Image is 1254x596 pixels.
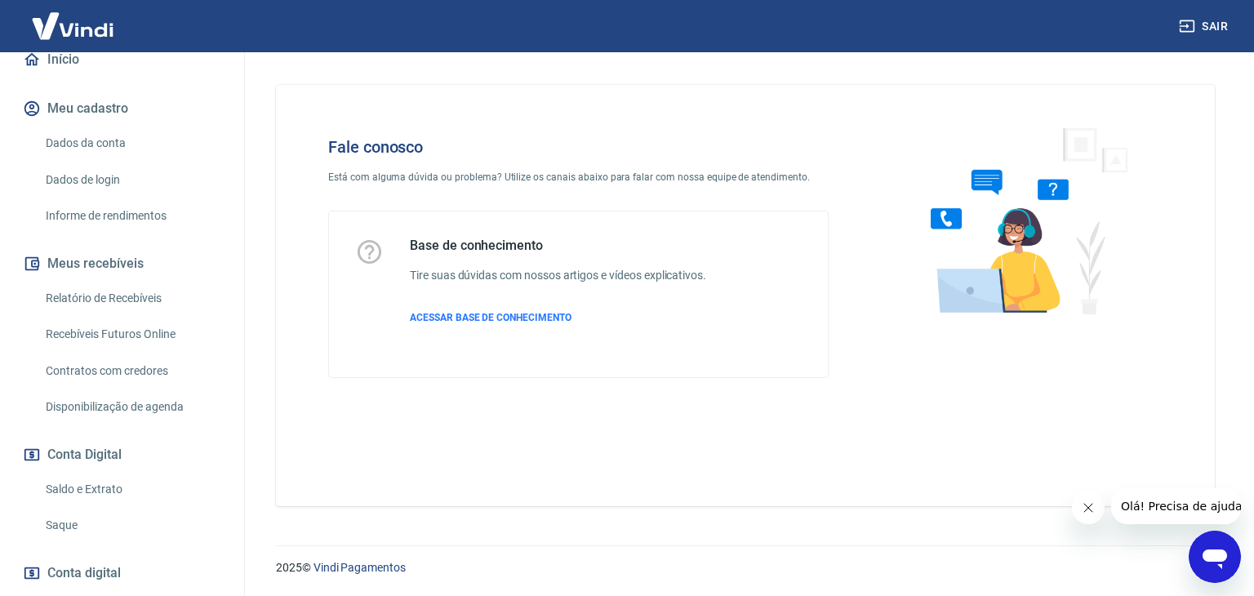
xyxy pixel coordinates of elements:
[39,318,225,351] a: Recebíveis Futuros Online
[313,561,406,574] a: Vindi Pagamentos
[10,11,137,24] span: Olá! Precisa de ajuda?
[1176,11,1234,42] button: Sair
[328,170,829,185] p: Está com alguma dúvida ou problema? Utilize os canais abaixo para falar com nossa equipe de atend...
[328,137,829,157] h4: Fale conosco
[39,509,225,542] a: Saque
[1072,491,1105,524] iframe: Fechar mensagem
[410,312,571,323] span: ACESSAR BASE DE CONHECIMENTO
[20,91,225,127] button: Meu cadastro
[39,473,225,506] a: Saldo e Extrato
[39,127,225,160] a: Dados da conta
[39,199,225,233] a: Informe de rendimentos
[20,437,225,473] button: Conta Digital
[1189,531,1241,583] iframe: Botão para abrir a janela de mensagens
[1111,488,1241,524] iframe: Mensagem da empresa
[20,1,126,51] img: Vindi
[410,310,706,325] a: ACESSAR BASE DE CONHECIMENTO
[20,246,225,282] button: Meus recebíveis
[39,163,225,197] a: Dados de login
[20,555,225,591] a: Conta digital
[20,42,225,78] a: Início
[39,282,225,315] a: Relatório de Recebíveis
[47,562,121,585] span: Conta digital
[276,559,1215,576] p: 2025 ©
[898,111,1146,329] img: Fale conosco
[410,238,706,254] h5: Base de conhecimento
[39,390,225,424] a: Disponibilização de agenda
[410,267,706,284] h6: Tire suas dúvidas com nossos artigos e vídeos explicativos.
[39,354,225,388] a: Contratos com credores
